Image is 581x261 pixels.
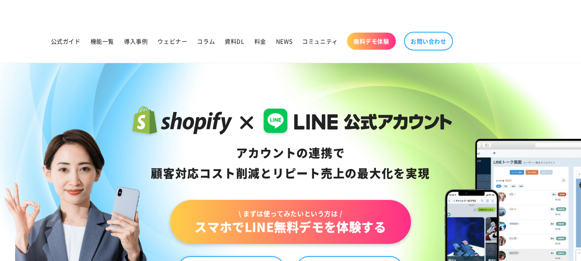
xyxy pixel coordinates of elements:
[170,200,411,244] a: \ まずは使ってみたいという方は /スマホでLINE無料デモを体験する
[250,33,271,50] a: 料金
[197,37,215,45] span: コラム
[192,33,220,50] a: コラム
[347,33,396,50] a: 無料デモ体験
[51,37,81,45] span: 公式ガイド
[152,33,192,50] a: ウェビナー
[91,37,114,45] span: 機能一覧
[297,33,343,50] a: コミュニティ
[220,33,249,50] a: 資料DL
[129,143,452,184] div: アカウントの連携で 顧客対応コスト削減と リピート売上の 最大化を実現
[411,37,446,45] span: お問い合わせ
[157,37,187,45] span: ウェビナー
[119,33,152,50] a: 導入事例
[194,209,386,218] span: \ まずは使ってみたいという方は /
[86,33,119,50] a: 機能一覧
[276,37,292,45] span: NEWS
[254,37,266,45] span: 料金
[271,33,297,50] a: NEWS
[46,33,86,50] a: 公式ガイド
[124,37,148,45] span: 導入事例
[302,37,338,45] span: コミュニティ
[225,37,244,45] span: 資料DL
[404,32,453,50] a: お問い合わせ
[353,37,389,45] span: 無料デモ体験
